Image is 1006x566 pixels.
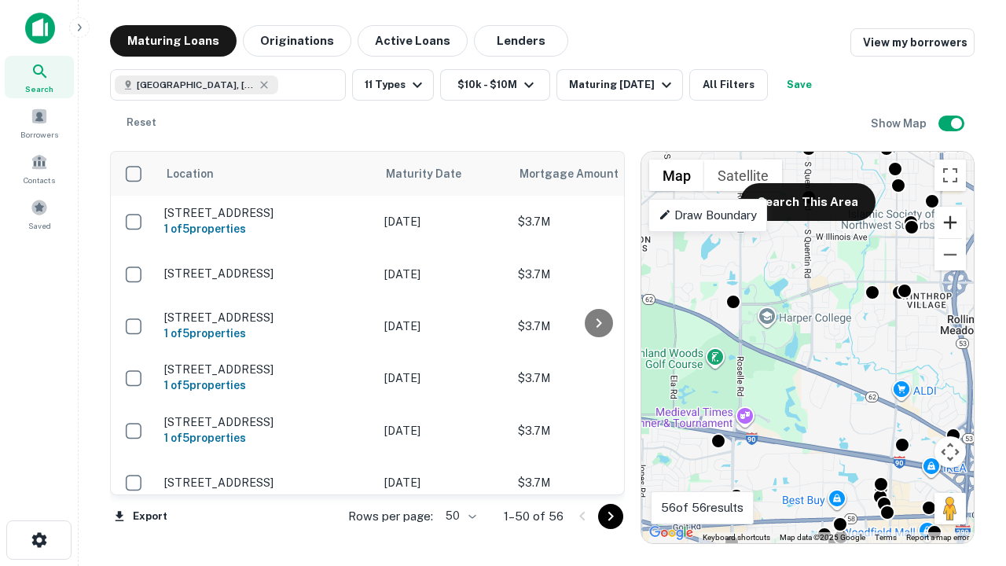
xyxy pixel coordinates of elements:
h6: 1 of 5 properties [164,325,369,342]
p: $3.7M [518,318,675,335]
button: Keyboard shortcuts [703,532,770,543]
button: Show street map [649,160,704,191]
a: Contacts [5,147,74,189]
p: [STREET_ADDRESS] [164,415,369,429]
p: $3.7M [518,422,675,439]
button: Zoom in [934,207,966,238]
a: Borrowers [5,101,74,144]
img: capitalize-icon.png [25,13,55,44]
span: Borrowers [20,128,58,141]
span: Location [166,164,214,183]
span: Search [25,83,53,95]
a: Open this area in Google Maps (opens a new window) [645,523,697,543]
a: View my borrowers [850,28,975,57]
button: Maturing [DATE] [556,69,683,101]
p: 56 of 56 results [661,498,743,517]
button: Show satellite imagery [704,160,782,191]
span: Contacts [24,174,55,186]
h6: 1 of 5 properties [164,377,369,394]
a: Saved [5,193,74,235]
p: $3.7M [518,213,675,230]
p: $3.7M [518,369,675,387]
span: [GEOGRAPHIC_DATA], [GEOGRAPHIC_DATA] [137,78,255,92]
span: Mortgage Amount [520,164,639,183]
button: Drag Pegman onto the map to open Street View [934,493,966,524]
div: 50 [439,505,479,527]
p: [DATE] [384,318,502,335]
p: $3.7M [518,266,675,283]
button: Save your search to get updates of matches that match your search criteria. [774,69,824,101]
a: Report a map error [906,533,969,542]
button: 11 Types [352,69,434,101]
p: Draw Boundary [659,206,757,225]
p: [STREET_ADDRESS] [164,362,369,377]
th: Maturity Date [376,152,510,196]
p: Rows per page: [348,507,433,526]
p: $3.7M [518,474,675,491]
button: Reset [116,107,167,138]
div: 0 0 [641,152,974,543]
div: Maturing [DATE] [569,75,676,94]
button: Zoom out [934,239,966,270]
h6: 1 of 5 properties [164,429,369,447]
th: Mortgage Amount [510,152,683,196]
th: Location [156,152,376,196]
h6: Show Map [871,115,929,132]
p: [DATE] [384,266,502,283]
button: Toggle fullscreen view [934,160,966,191]
p: [STREET_ADDRESS] [164,311,369,325]
p: [DATE] [384,474,502,491]
p: [DATE] [384,422,502,439]
button: All Filters [689,69,768,101]
p: 1–50 of 56 [504,507,564,526]
img: Google [645,523,697,543]
h6: 1 of 5 properties [164,220,369,237]
button: Export [110,505,171,528]
p: [DATE] [384,213,502,230]
a: Terms [875,533,897,542]
button: Originations [243,25,351,57]
button: $10k - $10M [440,69,550,101]
button: Lenders [474,25,568,57]
button: Maturing Loans [110,25,237,57]
button: Go to next page [598,504,623,529]
iframe: Chat Widget [927,390,1006,465]
span: Map data ©2025 Google [780,533,865,542]
span: Maturity Date [386,164,482,183]
p: [STREET_ADDRESS] [164,476,369,490]
button: Search This Area [740,183,876,221]
p: [STREET_ADDRESS] [164,206,369,220]
a: Search [5,56,74,98]
p: [DATE] [384,369,502,387]
span: Saved [28,219,51,232]
button: Active Loans [358,25,468,57]
p: [STREET_ADDRESS] [164,266,369,281]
